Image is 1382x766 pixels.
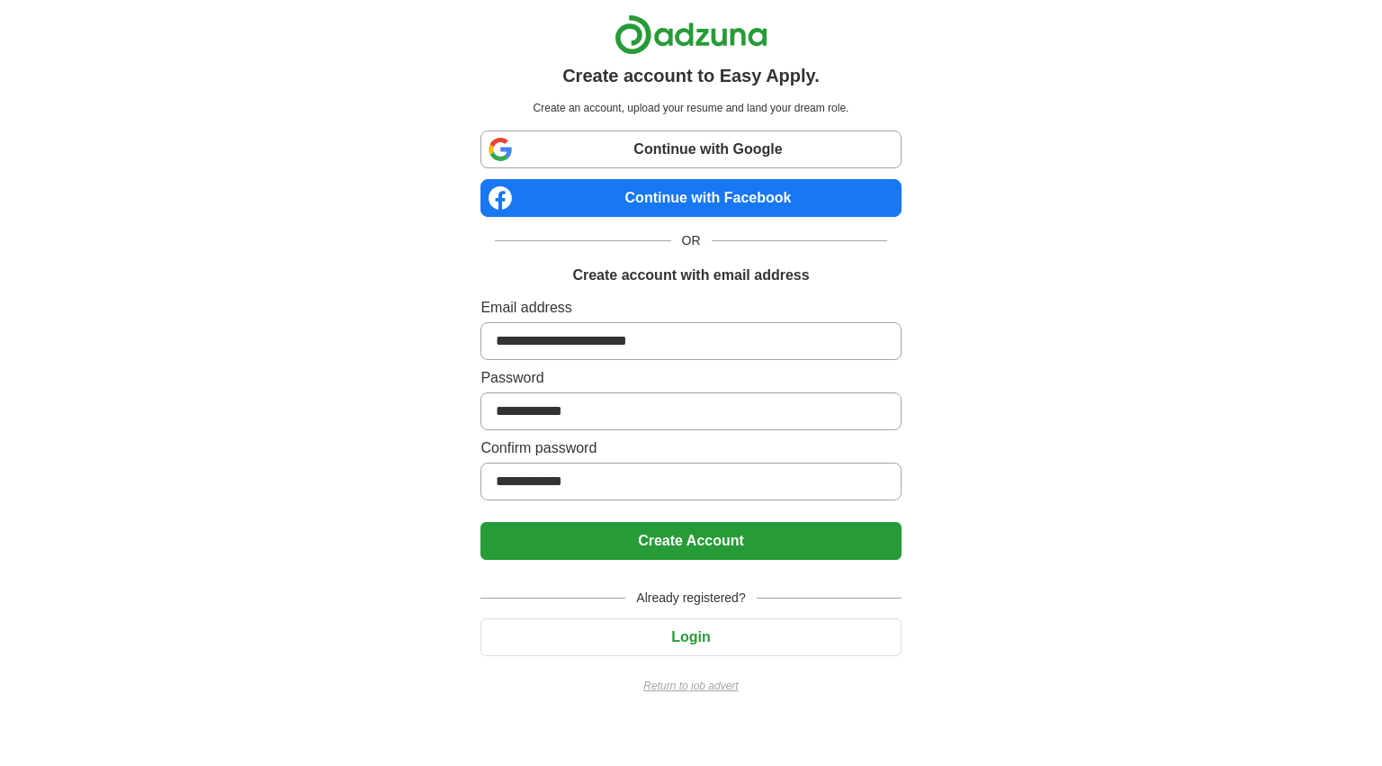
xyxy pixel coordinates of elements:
[480,437,901,459] label: Confirm password
[484,100,897,116] p: Create an account, upload your resume and land your dream role.
[562,62,820,89] h1: Create account to Easy Apply.
[480,522,901,560] button: Create Account
[480,629,901,644] a: Login
[480,678,901,694] a: Return to job advert
[671,231,712,250] span: OR
[625,589,756,608] span: Already registered?
[480,131,901,168] a: Continue with Google
[480,179,901,217] a: Continue with Facebook
[480,367,901,389] label: Password
[480,297,901,319] label: Email address
[615,14,767,55] img: Adzuna logo
[480,618,901,656] button: Login
[572,265,809,286] h1: Create account with email address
